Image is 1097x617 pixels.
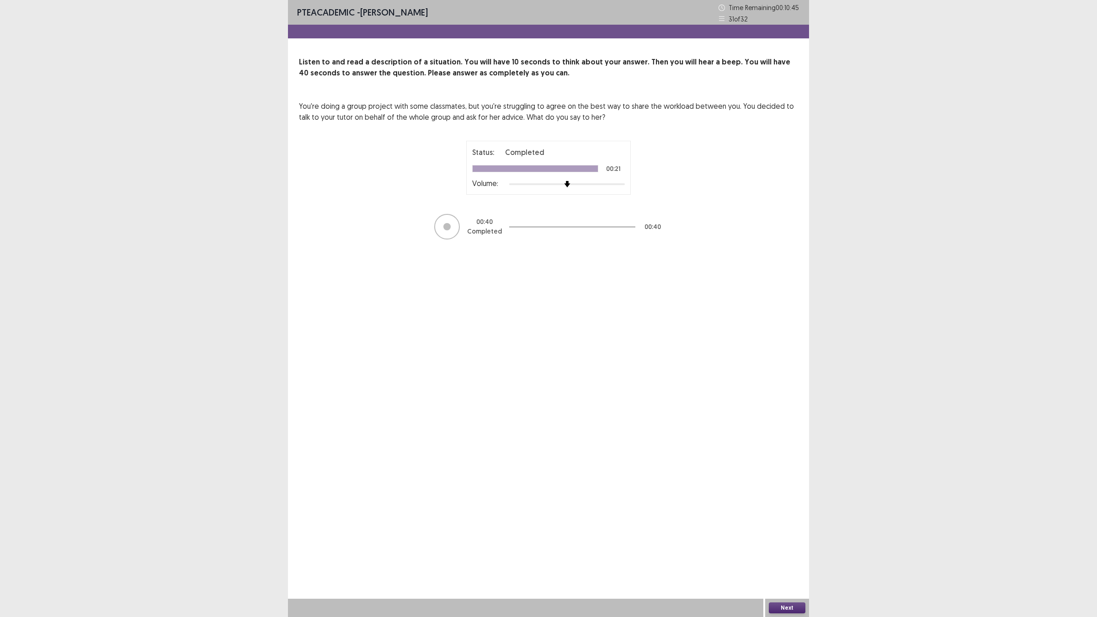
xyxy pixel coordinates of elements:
[297,6,355,18] span: PTE academic
[472,178,498,189] p: Volume:
[505,147,544,158] p: Completed
[644,222,661,232] p: 00 : 40
[606,165,621,172] p: 00:21
[297,5,428,19] p: - [PERSON_NAME]
[729,14,748,24] p: 31 of 32
[729,3,800,12] p: Time Remaining 00 : 10 : 45
[564,181,570,187] img: arrow-thumb
[467,227,502,236] p: Completed
[299,101,798,122] p: You're doing a group project with some classmates, but you're struggling to agree on the best way...
[769,602,805,613] button: Next
[472,147,494,158] p: Status:
[299,57,798,79] p: Listen to and read a description of a situation. You will have 10 seconds to think about your ans...
[476,217,493,227] p: 00 : 40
